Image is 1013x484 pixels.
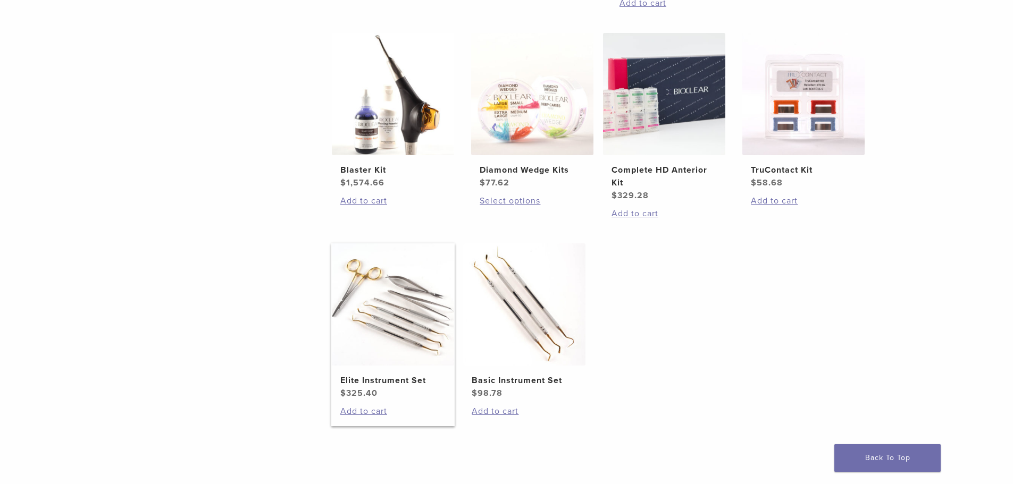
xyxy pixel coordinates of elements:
[472,388,503,398] bdi: 98.78
[331,243,455,400] a: Elite Instrument SetElite Instrument Set $325.40
[612,207,717,220] a: Add to cart: “Complete HD Anterior Kit”
[612,190,649,201] bdi: 329.28
[471,33,593,155] img: Diamond Wedge Kits
[340,405,446,418] a: Add to cart: “Elite Instrument Set”
[472,374,577,387] h2: Basic Instrument Set
[340,177,384,188] bdi: 1,574.66
[340,164,446,176] h2: Blaster Kit
[603,33,725,155] img: Complete HD Anterior Kit
[471,33,595,189] a: Diamond Wedge KitsDiamond Wedge Kits $77.62
[463,243,585,366] img: Basic Instrument Set
[340,177,346,188] span: $
[331,33,455,189] a: Blaster KitBlaster Kit $1,574.66
[472,405,577,418] a: Add to cart: “Basic Instrument Set”
[742,33,866,189] a: TruContact KitTruContact Kit $58.68
[834,444,941,472] a: Back To Top
[340,388,346,398] span: $
[472,388,478,398] span: $
[751,177,783,188] bdi: 58.68
[480,164,585,176] h2: Diamond Wedge Kits
[612,164,717,189] h2: Complete HD Anterior Kit
[751,194,856,207] a: Add to cart: “TruContact Kit”
[480,177,509,188] bdi: 77.62
[463,243,587,400] a: Basic Instrument SetBasic Instrument Set $98.78
[751,164,856,176] h2: TruContact Kit
[332,243,454,366] img: Elite Instrument Set
[340,374,446,387] h2: Elite Instrument Set
[340,194,446,207] a: Add to cart: “Blaster Kit”
[340,388,378,398] bdi: 325.40
[480,177,485,188] span: $
[612,190,617,201] span: $
[751,177,757,188] span: $
[480,194,585,207] a: Select options for “Diamond Wedge Kits”
[602,33,726,202] a: Complete HD Anterior KitComplete HD Anterior Kit $329.28
[332,33,454,155] img: Blaster Kit
[742,33,865,155] img: TruContact Kit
